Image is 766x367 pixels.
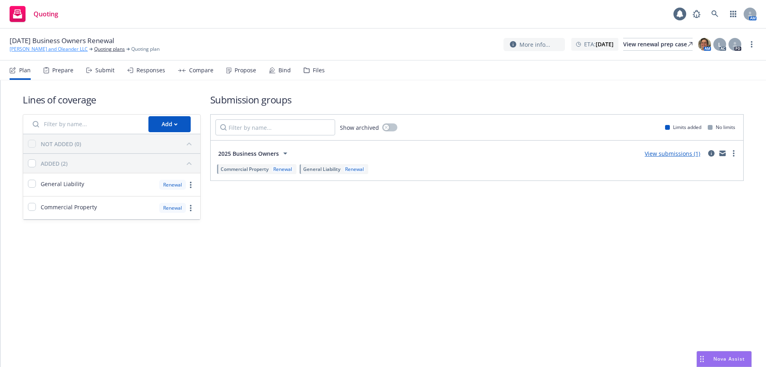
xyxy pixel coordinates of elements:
[94,46,125,53] a: Quoting plans
[23,93,201,106] h1: Lines of coverage
[623,38,693,50] div: View renewal prep case
[19,67,31,73] div: Plan
[697,351,752,367] button: Nova Assist
[725,6,741,22] a: Switch app
[136,67,165,73] div: Responses
[159,180,186,190] div: Renewal
[707,149,716,158] a: circleInformation
[708,124,735,131] div: No limits
[729,149,738,158] a: more
[221,166,268,173] span: Commercial Property
[698,38,711,51] img: photo
[159,203,186,213] div: Renewal
[665,124,701,131] div: Limits added
[28,116,144,132] input: Filter by name...
[41,157,195,170] button: ADDED (2)
[689,6,705,22] a: Report a Bug
[10,46,88,53] a: [PERSON_NAME] and Oleander LLC
[697,351,707,367] div: Drag to move
[623,38,693,51] a: View renewal prep case
[340,123,379,132] span: Show archived
[162,117,178,132] div: Add
[210,93,744,106] h1: Submission groups
[10,36,114,46] span: [DATE] Business Owners Renewal
[718,149,727,158] a: mail
[41,159,67,168] div: ADDED (2)
[41,180,84,188] span: General Liability
[148,116,191,132] button: Add
[303,166,340,173] span: General Liability
[41,137,195,150] button: NOT ADDED (0)
[596,40,614,48] strong: [DATE]
[645,150,700,157] a: View submissions (1)
[41,203,97,211] span: Commercial Property
[584,40,614,48] span: ETA :
[718,40,721,49] span: L
[503,38,565,51] button: More info...
[713,355,745,362] span: Nova Assist
[41,140,81,148] div: NOT ADDED (0)
[519,40,550,49] span: More info...
[186,180,195,190] a: more
[278,67,291,73] div: Bind
[6,3,61,25] a: Quoting
[313,67,325,73] div: Files
[189,67,213,73] div: Compare
[186,203,195,213] a: more
[131,46,160,53] span: Quoting plan
[218,149,279,158] span: 2025 Business Owners
[52,67,73,73] div: Prepare
[34,11,58,17] span: Quoting
[235,67,256,73] div: Propose
[215,145,293,161] button: 2025 Business Owners
[95,67,115,73] div: Submit
[707,6,723,22] a: Search
[747,40,756,49] a: more
[272,166,294,173] div: Renewal
[215,119,335,135] input: Filter by name...
[344,166,365,173] div: Renewal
